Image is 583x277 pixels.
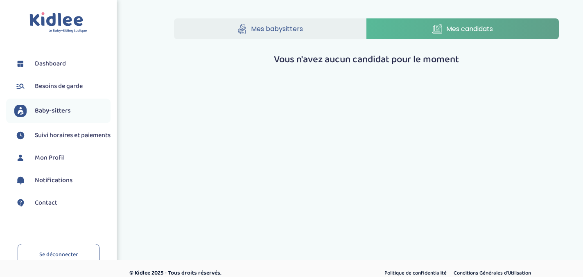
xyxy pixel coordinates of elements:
[14,58,111,70] a: Dashboard
[174,18,366,39] a: Mes babysitters
[446,24,493,34] span: Mes candidats
[35,131,111,140] span: Suivi horaires et paiements
[366,18,559,39] a: Mes candidats
[14,105,27,117] img: babysitters.svg
[14,80,111,92] a: Besoins de garde
[14,58,27,70] img: dashboard.svg
[14,174,27,187] img: notification.svg
[174,52,559,67] p: Vous n'avez aucun candidat pour le moment
[14,197,27,209] img: contact.svg
[251,24,303,34] span: Mes babysitters
[35,81,83,91] span: Besoins de garde
[14,129,111,142] a: Suivi horaires et paiements
[14,152,27,164] img: profil.svg
[35,153,65,163] span: Mon Profil
[14,80,27,92] img: besoin.svg
[18,244,99,266] a: Se déconnecter
[35,106,71,116] span: Baby-sitters
[14,174,111,187] a: Notifications
[35,176,72,185] span: Notifications
[14,152,111,164] a: Mon Profil
[35,59,66,69] span: Dashboard
[14,129,27,142] img: suivihoraire.svg
[29,12,87,33] img: logo.svg
[35,198,57,208] span: Contact
[14,105,111,117] a: Baby-sitters
[14,197,111,209] a: Contact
